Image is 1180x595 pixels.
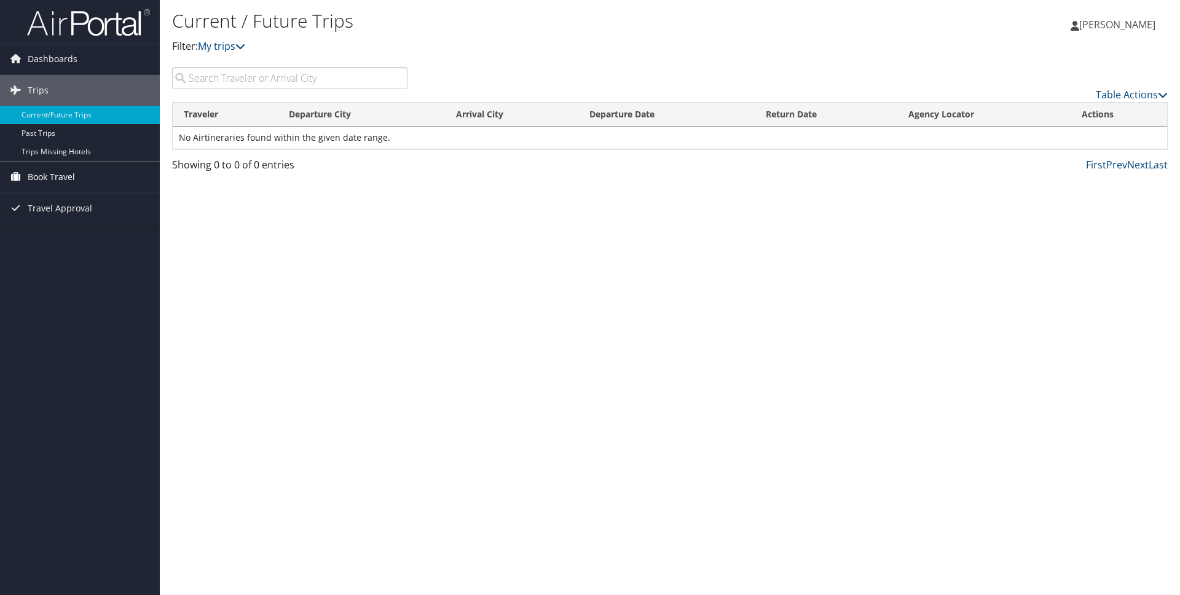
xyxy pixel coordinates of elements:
[445,103,578,127] th: Arrival City: activate to sort column ascending
[1127,158,1149,171] a: Next
[1071,6,1168,43] a: [PERSON_NAME]
[1071,103,1167,127] th: Actions
[27,8,150,37] img: airportal-logo.png
[1106,158,1127,171] a: Prev
[28,44,77,74] span: Dashboards
[28,75,49,106] span: Trips
[1086,158,1106,171] a: First
[28,162,75,192] span: Book Travel
[755,103,897,127] th: Return Date: activate to sort column ascending
[172,8,836,34] h1: Current / Future Trips
[578,103,755,127] th: Departure Date: activate to sort column descending
[172,39,836,55] p: Filter:
[172,157,407,178] div: Showing 0 to 0 of 0 entries
[1079,18,1155,31] span: [PERSON_NAME]
[173,103,278,127] th: Traveler: activate to sort column ascending
[1149,158,1168,171] a: Last
[198,39,245,53] a: My trips
[173,127,1167,149] td: No Airtineraries found within the given date range.
[278,103,445,127] th: Departure City: activate to sort column ascending
[1096,88,1168,101] a: Table Actions
[897,103,1071,127] th: Agency Locator: activate to sort column ascending
[28,193,92,224] span: Travel Approval
[172,67,407,89] input: Search Traveler or Arrival City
